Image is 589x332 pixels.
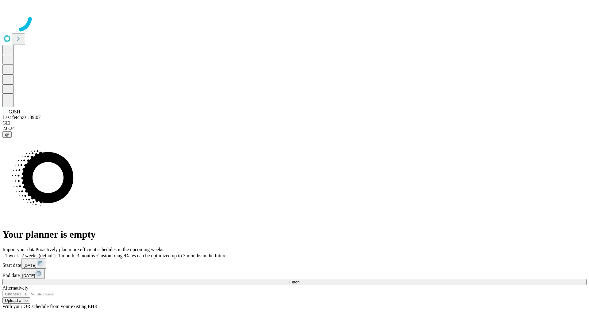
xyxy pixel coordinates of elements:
[2,269,587,279] div: End date
[5,132,9,137] span: @
[2,279,587,285] button: Fetch
[2,115,41,120] span: Last fetch: 01:39:07
[2,131,12,138] button: @
[77,253,95,258] span: 3 months
[21,259,46,269] button: [DATE]
[125,253,228,258] span: Dates can be optimized up to 3 months in the future.
[24,263,37,268] span: [DATE]
[2,304,98,309] span: With your OR schedule from your existing EHR
[2,297,30,304] button: Upload a file
[2,247,36,252] span: Import your data
[36,247,164,252] span: Proactively plan more efficient schedules in the upcoming weeks.
[9,109,20,114] span: GJSH
[2,285,28,290] span: Alternatively
[5,253,19,258] span: 1 week
[2,259,587,269] div: Start date
[2,229,587,240] h1: Your planner is empty
[289,280,299,284] span: Fetch
[22,273,35,278] span: [DATE]
[20,269,45,279] button: [DATE]
[2,120,587,126] div: GEI
[97,253,125,258] span: Custom range
[21,253,56,258] span: 2 weeks (default)
[2,126,587,131] div: 2.0.241
[58,253,74,258] span: 1 month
